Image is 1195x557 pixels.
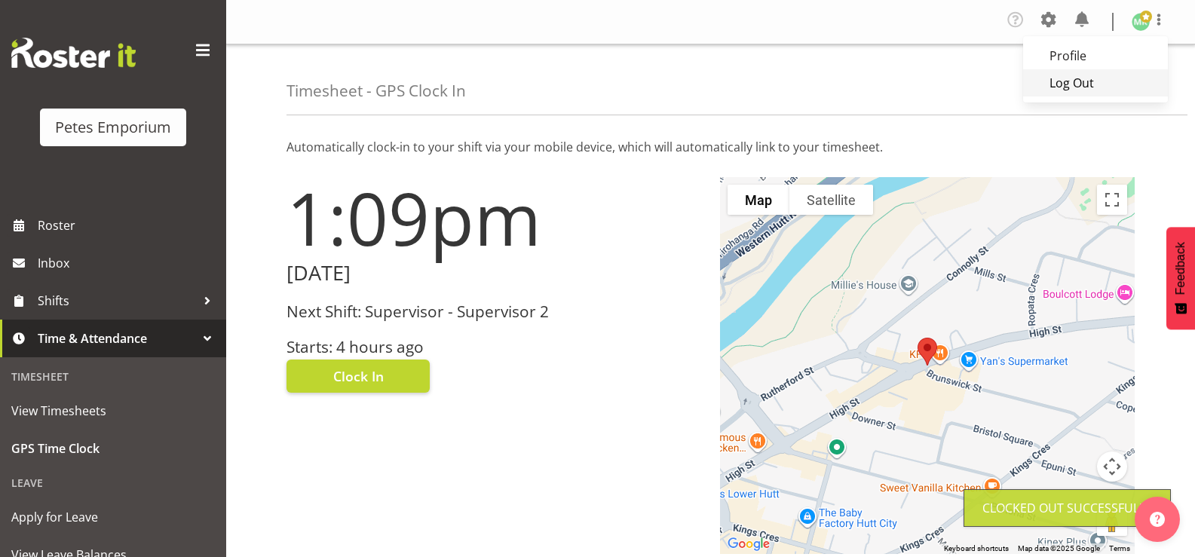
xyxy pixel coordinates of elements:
a: Log Out [1023,69,1168,96]
button: Show street map [728,185,789,215]
span: View Timesheets [11,399,215,422]
button: Map camera controls [1097,451,1127,482]
span: Roster [38,214,219,237]
button: Feedback - Show survey [1166,227,1195,329]
button: Show satellite imagery [789,185,873,215]
span: Feedback [1174,242,1187,295]
a: View Timesheets [4,392,222,430]
span: Shifts [38,289,196,312]
img: Google [724,534,774,554]
span: Map data ©2025 Google [1018,544,1100,552]
div: Petes Emporium [55,116,171,139]
a: Open this area in Google Maps (opens a new window) [724,534,774,554]
div: Timesheet [4,361,222,392]
h2: [DATE] [286,262,702,285]
a: GPS Time Clock [4,430,222,467]
a: Terms (opens in new tab) [1109,544,1130,552]
button: Clock In [286,360,430,393]
h1: 1:09pm [286,177,702,259]
div: Leave [4,467,222,498]
img: help-xxl-2.png [1150,512,1165,527]
a: Apply for Leave [4,498,222,536]
button: Toggle fullscreen view [1097,185,1127,215]
span: Inbox [38,252,219,274]
div: Clocked out Successfully [982,499,1152,517]
span: Time & Attendance [38,327,196,350]
h4: Timesheet - GPS Clock In [286,82,466,99]
h3: Starts: 4 hours ago [286,338,702,356]
button: Keyboard shortcuts [944,543,1009,554]
img: Rosterit website logo [11,38,136,68]
span: Apply for Leave [11,506,215,528]
img: melanie-richardson713.jpg [1132,13,1150,31]
h3: Next Shift: Supervisor - Supervisor 2 [286,303,702,320]
span: Clock In [333,366,384,386]
a: Profile [1023,42,1168,69]
span: GPS Time Clock [11,437,215,460]
p: Automatically clock-in to your shift via your mobile device, which will automatically link to you... [286,138,1135,156]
